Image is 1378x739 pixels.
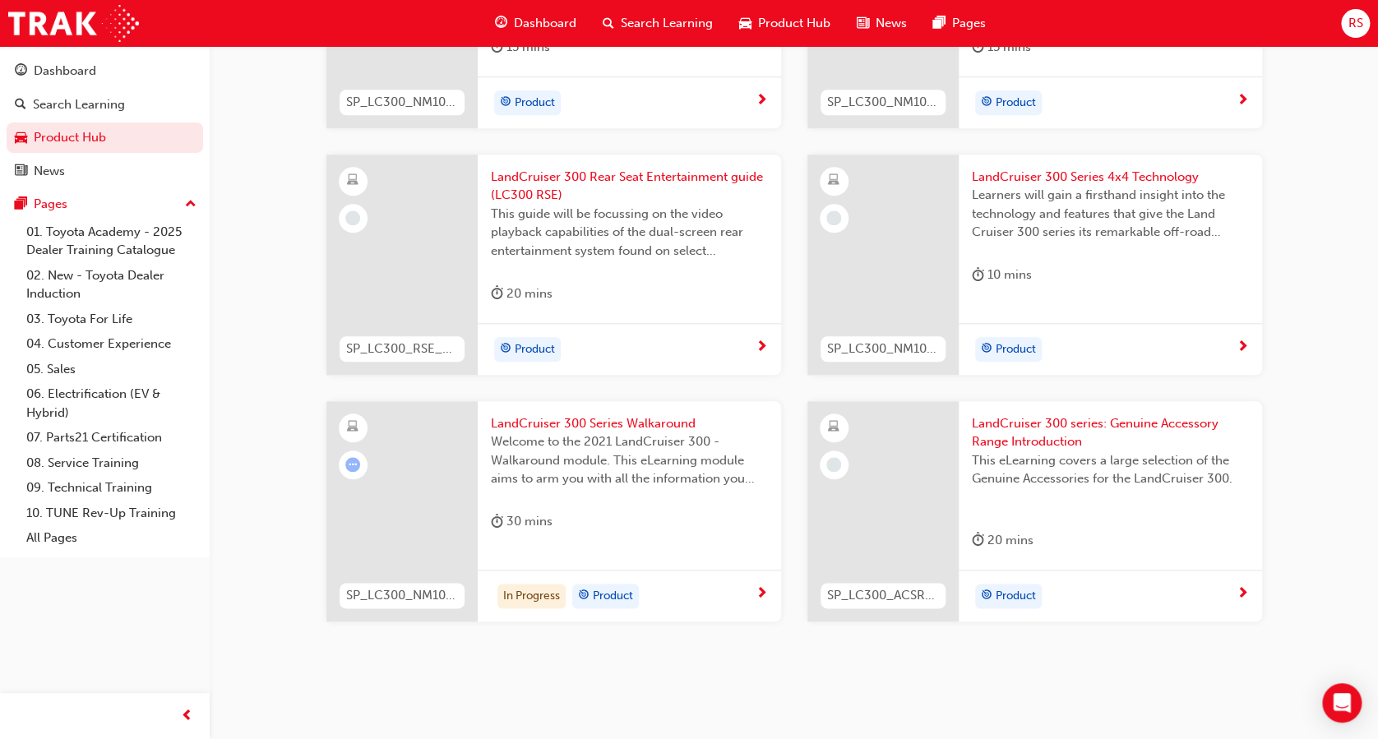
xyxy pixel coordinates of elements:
[20,307,203,332] a: 03. Toyota For Life
[844,7,920,40] a: news-iconNews
[758,14,830,33] span: Product Hub
[7,122,203,153] a: Product Hub
[15,98,26,113] span: search-icon
[20,263,203,307] a: 02. New - Toyota Dealer Induction
[578,585,590,607] span: target-icon
[920,7,999,40] a: pages-iconPages
[33,95,125,114] div: Search Learning
[952,14,986,33] span: Pages
[515,94,555,113] span: Product
[1322,683,1362,723] div: Open Intercom Messenger
[7,189,203,219] button: Pages
[185,194,197,215] span: up-icon
[1341,9,1370,38] button: RS
[1348,14,1362,33] span: RS
[34,195,67,214] div: Pages
[20,357,203,382] a: 05. Sales
[1237,94,1249,109] span: next-icon
[972,265,984,285] span: duration-icon
[972,168,1249,187] span: LandCruiser 300 Series 4x4 Technology
[346,93,458,112] span: SP_LC300_NM1021_VD1
[621,14,713,33] span: Search Learning
[515,340,555,359] span: Product
[972,37,984,58] span: duration-icon
[972,186,1249,242] span: Learners will gain a firsthand insight into the technology and features that give the Land Cruise...
[996,340,1036,359] span: Product
[972,530,984,551] span: duration-icon
[972,37,1031,58] div: 15 mins
[34,62,96,81] div: Dashboard
[514,14,576,33] span: Dashboard
[807,155,1262,375] a: SP_LC300_NM1021_VD3LandCruiser 300 Series 4x4 TechnologyLearners will gain a firsthand insight in...
[482,7,590,40] a: guage-iconDashboard
[7,56,203,86] a: Dashboard
[20,425,203,450] a: 07. Parts21 Certification
[807,401,1262,621] a: SP_LC300_ACSRY_NM0921_VIDLandCruiser 300 series: Genuine Accessory Range IntroductionThis eLearni...
[756,94,768,109] span: next-icon
[828,170,839,192] span: learningResourceType_ELEARNING-icon
[972,530,1033,551] div: 20 mins
[326,155,781,375] a: SP_LC300_RSE_0422_ELLandCruiser 300 Rear Seat Entertainment guide (LC300 RSE)This guide will be f...
[495,13,507,34] span: guage-icon
[972,265,1032,285] div: 10 mins
[1237,587,1249,602] span: next-icon
[15,164,27,179] span: news-icon
[981,92,992,113] span: target-icon
[827,586,939,605] span: SP_LC300_ACSRY_NM0921_VID
[7,156,203,187] a: News
[20,331,203,357] a: 04. Customer Experience
[827,339,939,358] span: SP_LC300_NM1021_VD3
[876,14,907,33] span: News
[593,587,633,606] span: Product
[346,339,458,358] span: SP_LC300_RSE_0422_EL
[20,381,203,425] a: 06. Electrification (EV & Hybrid)
[981,339,992,360] span: target-icon
[500,92,511,113] span: target-icon
[826,457,841,472] span: learningRecordVerb_NONE-icon
[7,90,203,120] a: Search Learning
[345,210,360,225] span: learningRecordVerb_NONE-icon
[491,284,553,304] div: 20 mins
[7,53,203,189] button: DashboardSearch LearningProduct HubNews
[20,450,203,476] a: 08. Service Training
[497,584,566,608] div: In Progress
[972,414,1249,451] span: LandCruiser 300 series: Genuine Accessory Range Introduction
[8,5,139,42] img: Trak
[491,414,768,433] span: LandCruiser 300 Series Walkaround
[981,585,992,607] span: target-icon
[15,131,27,145] span: car-icon
[500,339,511,360] span: target-icon
[756,587,768,602] span: next-icon
[326,401,781,621] a: SP_LC300_NM1021_EL1LandCruiser 300 Series WalkaroundWelcome to the 2021 LandCruiser 300 - Walkaro...
[20,219,203,263] a: 01. Toyota Academy - 2025 Dealer Training Catalogue
[15,197,27,212] span: pages-icon
[826,210,841,225] span: learningRecordVerb_NONE-icon
[972,451,1249,488] span: This eLearning covers a large selection of the Genuine Accessories for the LandCruiser 300.
[491,168,768,205] span: LandCruiser 300 Rear Seat Entertainment guide (LC300 RSE)
[181,706,193,727] span: prev-icon
[20,501,203,526] a: 10. TUNE Rev-Up Training
[857,13,869,34] span: news-icon
[726,7,844,40] a: car-iconProduct Hub
[345,457,360,472] span: learningRecordVerb_ATTEMPT-icon
[491,432,768,488] span: Welcome to the 2021 LandCruiser 300 - Walkaround module. This eLearning module aims to arm you wi...
[491,511,503,532] span: duration-icon
[347,170,358,192] span: learningResourceType_ELEARNING-icon
[739,13,751,34] span: car-icon
[827,93,939,112] span: SP_LC300_NM1021_VD2
[20,525,203,551] a: All Pages
[491,511,553,532] div: 30 mins
[996,94,1036,113] span: Product
[491,37,503,58] span: duration-icon
[756,340,768,355] span: next-icon
[34,162,65,181] div: News
[491,284,503,304] span: duration-icon
[603,13,614,34] span: search-icon
[1237,340,1249,355] span: next-icon
[828,417,839,438] span: learningResourceType_ELEARNING-icon
[933,13,946,34] span: pages-icon
[491,37,550,58] div: 15 mins
[346,586,458,605] span: SP_LC300_NM1021_EL1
